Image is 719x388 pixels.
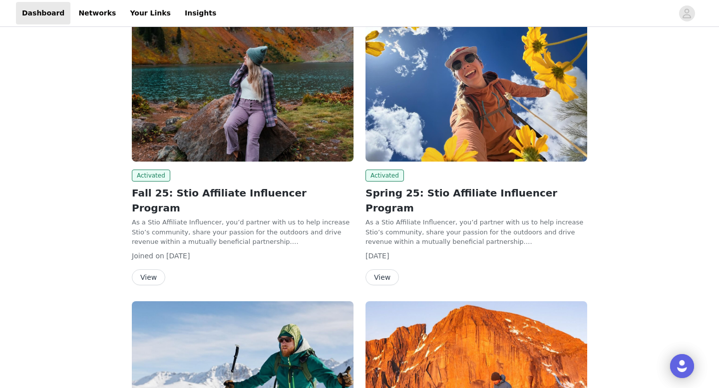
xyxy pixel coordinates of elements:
div: Open Intercom Messenger [670,354,694,378]
a: Networks [72,2,122,24]
h2: Spring 25: Stio Affiliate Influencer Program [365,186,587,215]
span: Activated [132,170,170,182]
a: Dashboard [16,2,70,24]
a: Your Links [124,2,177,24]
a: View [132,274,165,281]
span: Joined on [132,252,164,260]
p: As a Stio Affiliate Influencer, you’d partner with us to help increase Stio’s community, share yo... [365,217,587,247]
h2: Fall 25: Stio Affiliate Influencer Program [132,186,354,215]
button: View [132,269,165,285]
span: Activated [365,170,404,182]
p: As a Stio Affiliate Influencer, you’d partner with us to help increase Stio’s community, share yo... [132,217,354,247]
a: Insights [179,2,222,24]
a: View [365,274,399,281]
button: View [365,269,399,285]
span: [DATE] [166,252,190,260]
div: avatar [682,5,692,21]
span: [DATE] [365,252,389,260]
